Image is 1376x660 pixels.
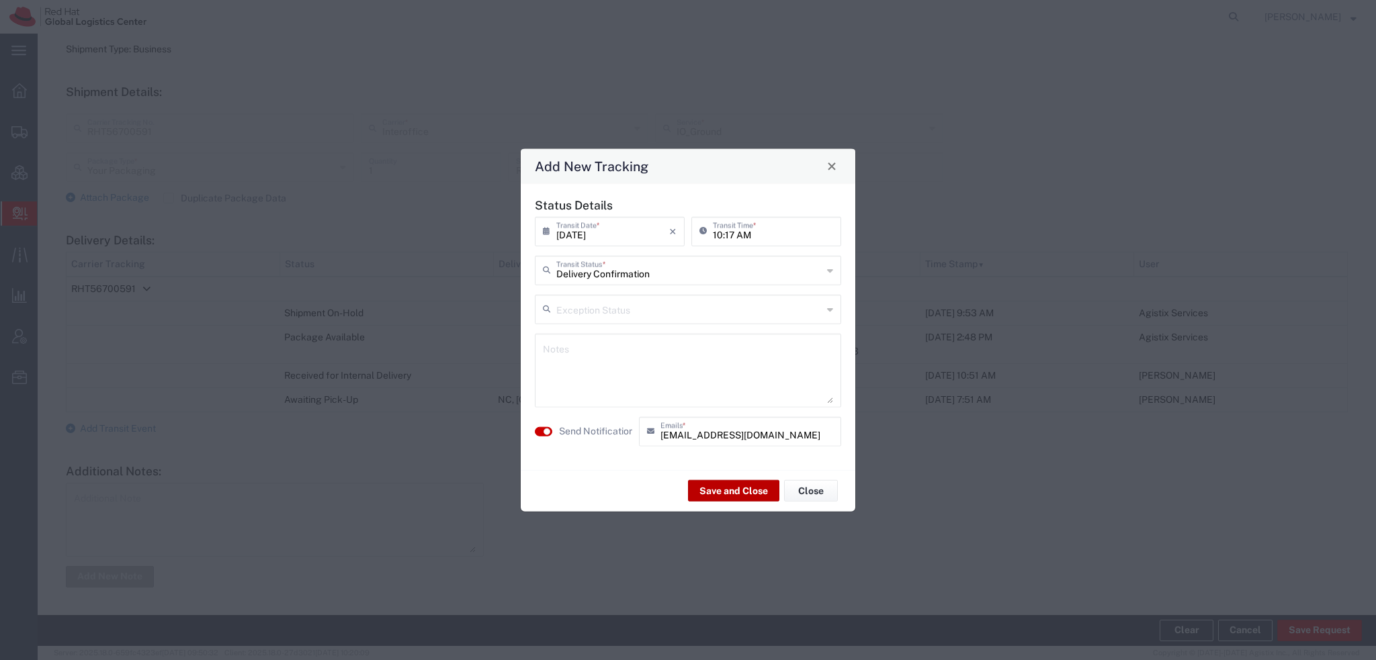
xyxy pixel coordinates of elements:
i: × [669,220,677,242]
h5: Status Details [535,197,841,211]
agx-label: Send Notification [559,424,632,438]
button: Close [822,156,841,175]
button: Save and Close [688,480,779,502]
h4: Add New Tracking [535,156,648,176]
label: Send Notification [559,424,634,438]
button: Close [784,480,838,502]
